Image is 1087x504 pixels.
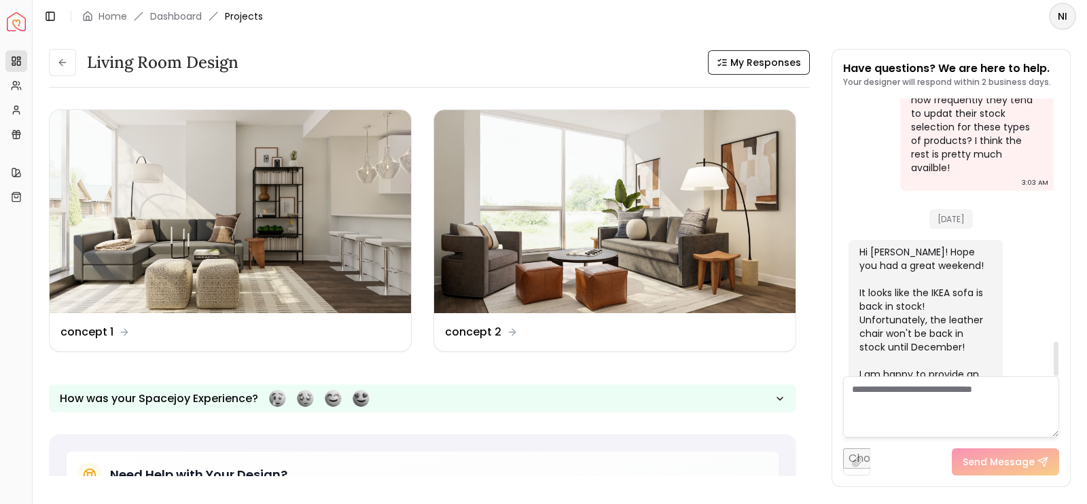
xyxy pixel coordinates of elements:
[110,465,287,484] h5: Need Help with Your Design?
[434,110,796,313] img: concept 2
[843,60,1051,77] p: Have questions? We are here to help.
[60,391,258,407] p: How was your Spacejoy Experience?
[82,10,263,23] nav: breadcrumb
[1022,176,1048,190] div: 3:03 AM
[87,52,238,73] h3: Living Room design
[7,12,26,31] a: Spacejoy
[843,77,1051,88] p: Your designer will respond within 2 business days.
[99,10,127,23] a: Home
[445,324,501,340] dd: concept 2
[150,10,202,23] a: Dashboard
[49,109,412,352] a: concept 1concept 1
[433,109,796,352] a: concept 2concept 2
[911,52,1041,175] div: Ikea and Wayfair are out of stock for the couch and the chair , do you nkow how frequently they t...
[929,209,973,229] span: [DATE]
[708,50,810,75] button: My Responses
[730,56,801,69] span: My Responses
[50,110,411,313] img: concept 1
[7,12,26,31] img: Spacejoy Logo
[49,384,796,412] button: How was your Spacejoy Experience?Feeling terribleFeeling badFeeling goodFeeling awesome
[225,10,263,23] span: Projects
[1049,3,1076,30] button: NI
[1050,4,1075,29] span: NI
[60,324,113,340] dd: concept 1
[859,245,989,435] div: Hi [PERSON_NAME]! Hope you had a great weekend! It looks like the IKEA sofa is back in stock! Unf...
